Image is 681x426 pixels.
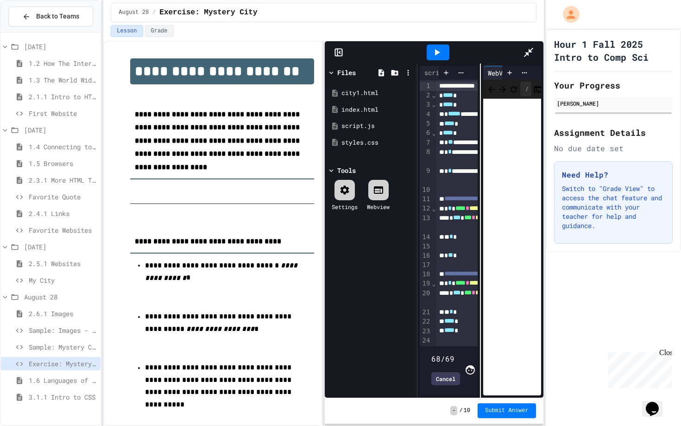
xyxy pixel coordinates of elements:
span: Back to Teams [36,12,79,21]
span: 2.1.1 Intro to HTML [29,92,97,102]
button: Submit Answer [478,403,536,418]
span: Fold line [431,101,436,108]
div: 22 [420,317,431,326]
button: Console [533,83,542,95]
div: 21 [420,308,431,317]
div: Chat with us now!Close [4,4,64,59]
iframe: Web Preview [483,99,541,396]
div: index.html [341,105,414,114]
button: Grade [145,25,174,37]
h3: Need Help? [562,169,665,180]
div: 7 [420,138,431,147]
span: Exercise: Mystery City [29,359,97,369]
span: Favorite Websites [29,225,97,235]
span: - [450,406,457,415]
div: 15 [420,242,431,251]
span: / [152,9,156,16]
div: 6 [420,128,431,138]
div: script.js [420,68,462,77]
h2: Assignment Details [554,126,673,139]
div: 5 [420,119,431,128]
div: 2 [420,91,431,100]
span: [DATE] [24,42,97,51]
div: Cancel [431,372,460,385]
span: Fold line [431,280,436,287]
span: 3.1.1 Intro to CSS [29,392,97,402]
div: 14 [420,233,431,242]
p: Switch to "Grade View" to access the chat feature and communicate with your teacher for help and ... [562,184,665,230]
button: Back to Teams [8,6,93,26]
span: Back [487,83,496,95]
div: 19 [420,279,431,288]
span: 2.3.1 More HTML Tags [29,175,97,185]
span: 1.5 Browsers [29,159,97,168]
div: script.js [341,121,414,131]
span: 10 [464,407,470,414]
button: Lesson [111,25,143,37]
div: 24 [420,336,431,345]
span: My City [29,275,97,285]
span: 1.6 Languages of the Web [29,375,97,385]
div: Files [337,68,356,77]
span: August 28 [24,292,97,302]
div: / [520,82,531,96]
div: No due date set [554,143,673,154]
div: 18 [420,270,431,279]
span: Forward [498,83,507,95]
span: [DATE] [24,242,97,252]
div: script.js [420,66,474,80]
div: 4 [420,110,431,119]
span: Sample: Images - Publish [29,325,97,335]
span: 2.6.1 Images [29,309,97,318]
div: 12 [420,204,431,213]
iframe: chat widget [604,349,672,388]
div: 11 [420,195,431,204]
div: 16 [420,251,431,261]
div: My Account [553,4,582,25]
span: Fold line [431,129,436,137]
div: 13 [420,214,431,233]
span: Exercise: Mystery City [159,7,257,18]
div: styles.css [341,138,414,147]
div: WebView [483,66,542,80]
div: 10 [420,185,431,195]
div: 20 [420,289,431,308]
div: Settings [332,203,358,211]
div: 9 [420,166,431,185]
span: 1.3 The World Wide Web [29,75,97,85]
span: Favorite Quote [29,192,97,202]
div: [PERSON_NAME] [557,99,670,108]
div: 68/69 [431,353,466,364]
span: 1.4 Connecting to a Website [29,142,97,152]
span: August 28 [119,9,149,16]
div: 3 [420,100,431,109]
span: 1.2 How The Internet Works [29,58,97,68]
span: [DATE] 8:57 AM [477,380,523,388]
div: Webview [367,203,390,211]
span: 2.5.1 Websites [29,259,97,268]
div: WebView [483,68,518,78]
span: First Website [29,108,97,118]
div: 8 [420,147,431,166]
span: Sample: Mystery City [29,342,97,352]
div: 23 [420,327,431,336]
span: [DATE] [24,125,97,135]
button: Refresh [509,83,518,95]
span: Fold line [431,205,436,212]
h2: Your Progress [554,79,673,92]
span: 2.4.1 Links [29,209,97,218]
div: 17 [420,261,431,270]
span: Fold line [431,91,436,99]
iframe: chat widget [642,389,672,417]
div: Tools [337,165,356,175]
div: city1.html [341,89,414,98]
span: / [459,407,462,414]
h1: Hour 1 Fall 2025 Intro to Comp Sci [554,38,673,64]
div: 1 [420,82,431,91]
span: Submit Answer [485,407,529,414]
